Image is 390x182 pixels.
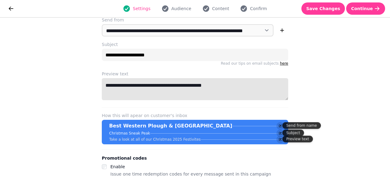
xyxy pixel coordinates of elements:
button: Save Changes [301,2,345,15]
a: here [280,61,288,66]
span: Confirm [250,6,267,12]
div: Send from name [282,122,321,129]
p: Read our tips on email subjects [102,61,288,66]
span: Continue [351,6,373,11]
label: How this will apear on customer's inbox [102,112,288,119]
label: Send from [102,17,288,23]
label: Preview text [102,71,288,77]
label: Enable [110,164,125,169]
p: Christmas Sneak Peak [109,131,150,136]
p: Take a look at all of our Christmas 2025 Festivites [109,137,201,142]
div: Subject [282,130,304,136]
legend: Promotional codes [102,154,147,162]
p: Issue one time redemption codes for every message sent in this campaign [110,170,271,178]
button: Continue [346,2,385,15]
span: Save Changes [306,6,340,11]
div: Preview text [282,136,313,142]
button: go back [5,2,17,15]
label: Subject [102,41,288,47]
span: Audience [171,6,191,12]
p: Best Western Plough & [GEOGRAPHIC_DATA] [109,122,232,130]
span: Settings [133,6,150,12]
span: Content [212,6,229,12]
